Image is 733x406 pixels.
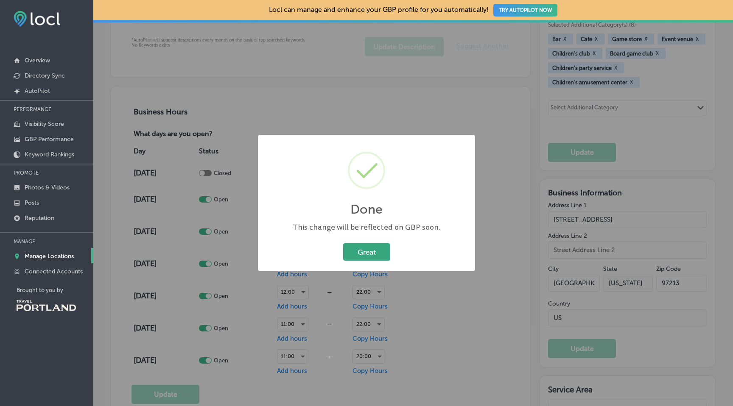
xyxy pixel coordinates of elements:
[17,300,76,311] img: Travel Portland
[25,151,74,158] p: Keyword Rankings
[25,87,50,95] p: AutoPilot
[25,57,50,64] p: Overview
[493,4,557,17] button: TRY AUTOPILOT NOW
[25,72,65,79] p: Directory Sync
[25,214,54,222] p: Reputation
[25,184,70,191] p: Photos & Videos
[25,120,64,128] p: Visibility Score
[350,202,383,217] h2: Done
[14,11,60,27] img: fda3e92497d09a02dc62c9cd864e3231.png
[17,287,93,293] p: Brought to you by
[25,268,83,275] p: Connected Accounts
[25,136,74,143] p: GBP Performance
[25,253,74,260] p: Manage Locations
[266,222,467,233] div: This change will be reflected on GBP soon.
[25,199,39,206] p: Posts
[343,243,390,261] button: Great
